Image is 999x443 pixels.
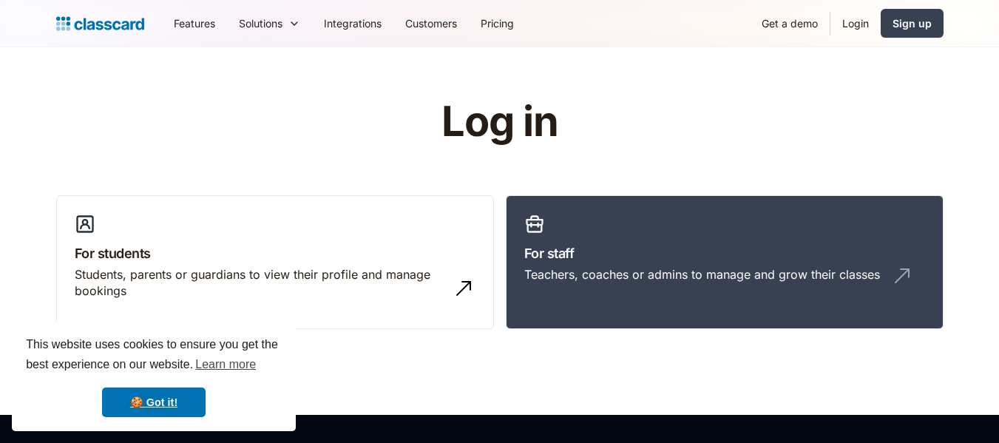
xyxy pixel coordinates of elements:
[469,7,526,40] a: Pricing
[881,9,944,38] a: Sign up
[102,388,206,417] a: dismiss cookie message
[162,7,227,40] a: Features
[75,243,475,263] h3: For students
[193,354,258,376] a: learn more about cookies
[506,195,944,330] a: For staffTeachers, coaches or admins to manage and grow their classes
[524,266,880,283] div: Teachers, coaches or admins to manage and grow their classes
[56,13,144,34] a: Logo
[393,7,469,40] a: Customers
[312,7,393,40] a: Integrations
[56,195,494,330] a: For studentsStudents, parents or guardians to view their profile and manage bookings
[830,7,881,40] a: Login
[75,266,446,300] div: Students, parents or guardians to view their profile and manage bookings
[239,16,282,31] div: Solutions
[12,322,296,431] div: cookieconsent
[893,16,932,31] div: Sign up
[524,243,925,263] h3: For staff
[26,336,282,376] span: This website uses cookies to ensure you get the best experience on our website.
[227,7,312,40] div: Solutions
[750,7,830,40] a: Get a demo
[265,99,734,145] h1: Log in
